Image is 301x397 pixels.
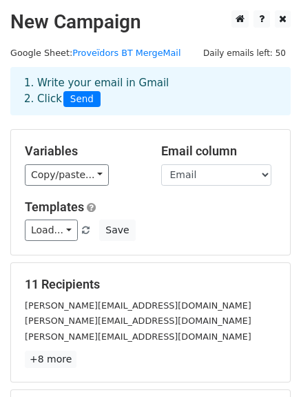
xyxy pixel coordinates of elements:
small: Google Sheet: [10,48,180,58]
a: Daily emails left: 50 [198,48,291,58]
a: Load... [25,220,78,241]
span: Send [63,91,101,108]
small: [PERSON_NAME][EMAIL_ADDRESS][DOMAIN_NAME] [25,331,251,342]
iframe: Chat Widget [232,331,301,397]
h5: Email column [161,144,277,159]
div: 1. Write your email in Gmail 2. Click [14,75,287,107]
h5: 11 Recipients [25,277,276,292]
button: Save [99,220,135,241]
a: Templates [25,200,84,214]
a: Proveïdors BT MergeMail [72,48,180,58]
div: Giny del xat [232,331,301,397]
small: [PERSON_NAME][EMAIL_ADDRESS][DOMAIN_NAME] [25,300,251,311]
h5: Variables [25,144,141,159]
span: Daily emails left: 50 [198,46,291,61]
a: Copy/paste... [25,164,109,186]
small: [PERSON_NAME][EMAIL_ADDRESS][DOMAIN_NAME] [25,316,251,326]
a: +8 more [25,351,76,368]
h2: New Campaign [10,10,291,34]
